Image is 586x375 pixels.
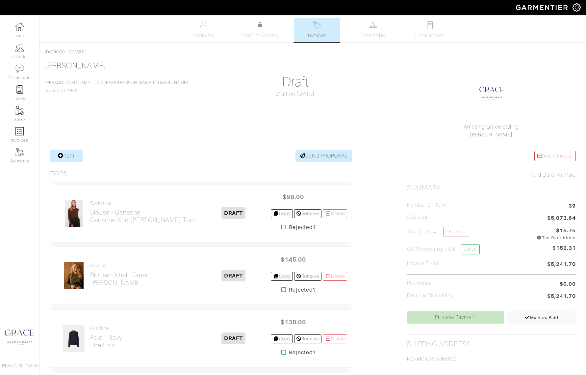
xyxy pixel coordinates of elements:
img: orders-27d20c2124de7fd6de4e0e44c1d41de31381a507db9b33961299e4e07d508b8c.svg [313,21,321,29]
a: Amazing Grace Styling [464,124,519,130]
h2: Shipping Address [407,340,471,348]
span: Invoices [307,32,327,40]
span: DRAFT [221,270,245,281]
img: clients-icon-6bae9207a08558b7cb47a8932f037763ab4055f8c8b6bfacd5dc20c3e0201464.png [15,43,24,52]
a: Waive [461,244,480,254]
span: $98.00 [273,190,313,204]
span: $0.00 [560,280,576,288]
span: $5,241.70 [547,292,576,301]
h4: Sezane [90,263,150,269]
h4: Everlane [90,326,123,331]
span: Overview [192,32,215,40]
h3: Tops [50,170,67,178]
strong: Rejected? [289,349,316,357]
a: Remove [294,272,321,281]
span: DRAFT [221,207,245,219]
a: Wardrobe [350,18,396,42]
span: $5,241.70 [547,260,576,269]
h2: Polo - Navy The Polo [90,334,123,349]
img: gear-icon-white-bd11855cb880d31180b6d7d6211b90ccbf57a29d726f0c71d8c61bd08dd39cc2.png [573,3,581,12]
span: Paid Date: [531,172,555,178]
a: Delete [323,209,347,218]
h5: Invoice Total [407,260,438,267]
img: comment-icon-a0a6a9ef722e966f86d9cbdc48e553b5cf19dbc54f86b18d962a5391bc8f6eb6.png [15,65,24,73]
a: [PERSON_NAME] [45,61,106,70]
img: todo-9ac3debb85659649dc8f770b8b6100bb5dab4b48dedcbae339e5042a72dfd3cc.svg [426,21,434,29]
h5: CC Processing 2.9% [407,244,480,254]
a: [PERSON_NAME] [470,132,513,138]
span: $138.00 [273,315,313,329]
a: Remove [294,334,321,343]
div: / #24862 [45,48,581,56]
span: $152.31 [552,244,576,257]
span: DRAFT [221,332,245,344]
a: Look Books [407,18,453,42]
h1: Draft [211,74,379,90]
img: hXjyJG8o7R3SamshTUsiPDpG [63,325,85,352]
a: Remove [294,209,321,218]
img: dashboard-icon-dbcd8f5a0b271acd01030246c82b418ddd0df26cd7fceb0bd07c9910d44c42f6.png [15,23,24,31]
a: Product Library [237,21,283,40]
img: ocT2iaHCC4wpRaAbAeQy3QQ6 [64,199,83,227]
a: Copy [271,272,293,281]
a: SEND PROPOSAL [295,150,353,162]
div: Tax Overridden [537,235,576,241]
img: orders-icon-0abe47150d42831381b5fb84f609e132dff9fe21cb692f30cb5eec754e2cba89.png [15,127,24,135]
a: Tuckernut Blouse - GanacheGanache Knit [PERSON_NAME] Top [90,200,194,224]
div: Draft on [DATE] [211,90,379,98]
a: Everlane Polo - NavyThe Polo [90,326,123,349]
span: Mark as Paid [525,315,559,320]
a: Delete Invoice [534,151,576,161]
a: Copy [271,209,293,218]
span: $145.00 [273,252,313,267]
h2: Summary [407,184,576,192]
span: 39 [569,202,576,211]
a: [PERSON_NAME][EMAIL_ADDRESS][PERSON_NAME][DOMAIN_NAME] [45,80,188,85]
a: Sezane Blouse - khaki green[PERSON_NAME] [90,263,150,286]
a: Copy [271,334,293,343]
h5: Subtotal [407,214,427,220]
p: No address selected [407,355,576,363]
img: wardrobe-487a4870c1b7c33e795ec22d11cfc2ed9d08956e64fb3008fe2437562e282088.svg [369,21,377,29]
a: Invoices [294,18,340,42]
a: Delete [323,272,347,281]
h5: Tax ( : 7.0%) [407,227,468,238]
img: reminder-icon-8004d30b9f0a5d33ae49ab947aed9ed385cf756f9e5892f1edd6e32f2345188e.png [15,85,24,94]
a: Process Payment [407,311,504,324]
a: Override [444,227,468,237]
img: garments-icon-b7da505a4dc4fd61783c78ac3ca0ef83fa9d6f193b1c9dc38574b1d14d53ca28.png [15,106,24,115]
a: Mark as Paid [507,311,576,324]
img: garmentier-logo-header-white-b43fb05a5012e4ada735d5af1a66efaba907eab6374d6393d1fbf88cb4ef424d.png [513,2,573,13]
span: Look Books [415,32,445,40]
h4: Tuckernut [90,200,194,206]
strong: Rejected? [289,286,316,294]
h5: Number of Items [407,202,448,208]
span: Invoice # 24862 [45,80,188,93]
h5: Balance Remaining [407,292,454,299]
div: Not Paid [407,171,576,179]
a: Delete [323,334,347,343]
img: X4ozarRHHigshBEnzAbk6G8E [64,262,84,290]
span: $5,073.64 [547,214,576,223]
a: Invoices [45,49,65,55]
h5: Payments [407,280,430,286]
span: Product Library [242,32,279,40]
img: garments-icon-b7da505a4dc4fd61783c78ac3ca0ef83fa9d6f193b1c9dc38574b1d14d53ca28.png [15,148,24,156]
a: Item [50,150,83,162]
h2: Blouse - Ganache Ganache Knit [PERSON_NAME] Top [90,209,194,224]
a: Overview [181,18,227,42]
span: Wardrobe [361,32,385,40]
span: $15.75 [556,227,576,235]
img: 1624803712083.png.png [475,77,508,110]
img: basicinfo-40fd8af6dae0f16599ec9e87c0ef1c0a1fdea2edbe929e3d69a839185d80c458.svg [199,21,208,29]
h2: Blouse - khaki green [PERSON_NAME] [90,271,150,286]
strong: Rejected? [289,223,316,231]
